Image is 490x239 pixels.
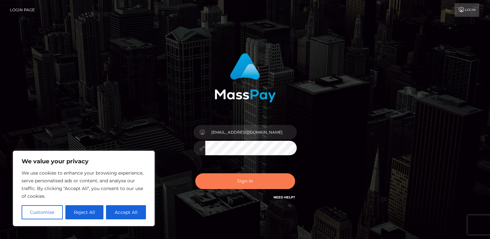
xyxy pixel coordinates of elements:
button: Accept All [106,205,146,219]
a: Login [455,3,479,17]
button: Customise [22,205,63,219]
p: We use cookies to enhance your browsing experience, serve personalised ads or content, and analys... [22,169,146,200]
a: Need Help? [274,195,295,199]
button: Sign in [195,173,295,189]
p: We value your privacy [22,158,146,165]
img: MassPay Login [215,53,276,102]
a: Login Page [10,3,35,17]
div: We value your privacy [13,151,155,226]
input: Username... [205,125,297,139]
button: Reject All [65,205,104,219]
